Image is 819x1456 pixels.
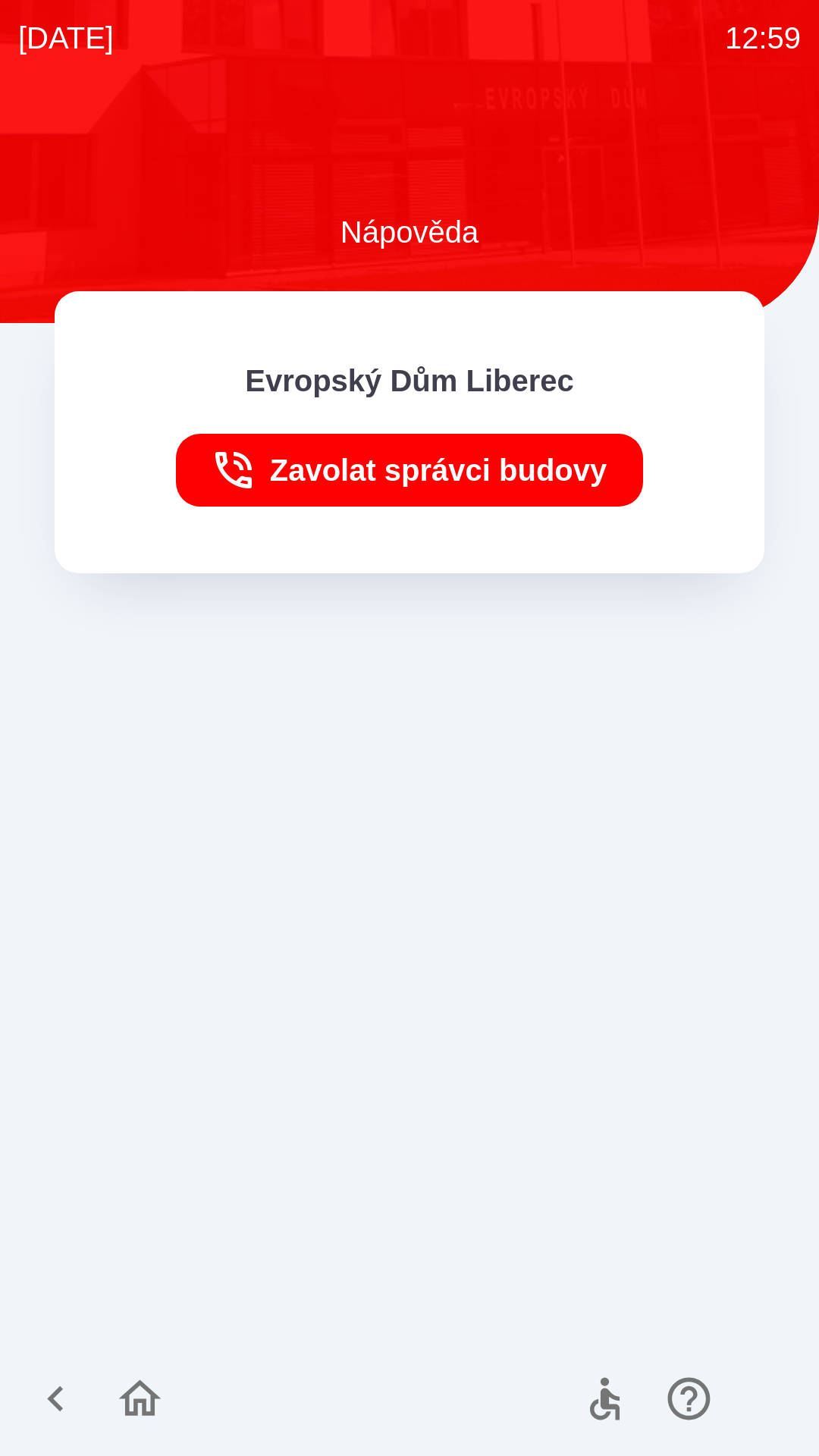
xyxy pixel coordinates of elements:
[55,106,764,179] img: Logo
[245,358,574,403] p: Evropský Dům Liberec
[176,434,644,507] button: Zavolat správci budovy
[725,15,801,61] p: 12:59
[18,15,114,61] p: [DATE]
[748,1379,789,1420] img: cs flag
[340,209,479,255] p: Nápověda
